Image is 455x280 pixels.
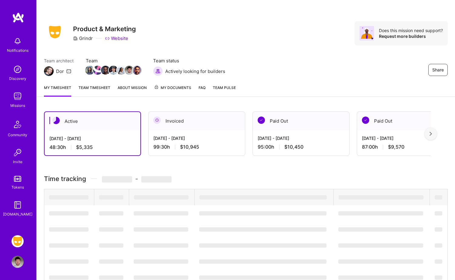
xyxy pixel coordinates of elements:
a: Team Member Avatar [125,65,133,75]
div: Dor [56,68,64,74]
img: Avatar [360,26,374,41]
span: ‌ [338,243,423,248]
span: $10,450 [284,144,303,150]
span: ‌ [338,275,423,280]
a: Team Member Avatar [94,65,102,75]
span: My Documents [154,84,191,91]
a: My timesheet [44,84,71,97]
div: [DOMAIN_NAME] [3,211,32,217]
span: Team status [153,58,225,64]
img: Team Member Avatar [93,66,102,75]
img: Paid Out [362,117,369,124]
img: Team Member Avatar [109,66,118,75]
div: 48:30 h [49,144,135,150]
div: [DATE] - [DATE] [258,135,344,141]
div: Discovery [9,75,26,82]
span: ‌ [435,259,442,264]
span: ‌ [134,211,188,216]
div: Paid Out [253,112,349,130]
img: Team Member Avatar [132,66,142,75]
span: ‌ [338,211,423,216]
button: Share [428,64,448,76]
div: Paid Out [357,112,453,130]
span: ‌ [199,211,326,216]
span: ‌ [435,227,442,232]
span: ‌ [99,259,123,264]
span: ‌ [134,227,188,232]
div: Grindr [73,35,93,41]
div: 87:00 h [362,144,449,150]
span: ‌ [141,176,172,183]
img: Invite [12,147,24,159]
span: ‌ [49,195,89,199]
span: Team [86,58,141,64]
span: - [102,175,172,183]
img: right [430,132,432,136]
span: $10,945 [180,144,199,150]
span: ‌ [338,227,423,232]
a: About Mission [118,84,147,97]
a: Grindr: Product & Marketing [10,235,25,247]
i: icon CompanyGray [73,36,78,41]
a: Team Member Avatar [102,65,109,75]
img: Grindr: Product & Marketing [12,235,24,247]
span: Team Pulse [213,85,236,90]
div: Active [45,112,140,130]
img: Team Architect [44,66,54,76]
a: Team Member Avatar [133,65,141,75]
div: Request more builders [379,33,443,39]
span: ‌ [199,227,326,232]
a: My Documents [154,84,191,97]
span: ‌ [199,243,326,248]
h3: Time tracking [44,175,448,183]
span: Actively looking for builders [165,68,225,74]
span: ‌ [99,195,123,199]
div: [DATE] - [DATE] [153,135,240,141]
span: ‌ [49,211,89,216]
span: $9,570 [388,144,404,150]
a: Team Member Avatar [117,65,125,75]
a: Team Pulse [213,84,236,97]
span: ‌ [134,243,188,248]
span: $5,335 [76,144,93,150]
span: ‌ [435,275,442,280]
img: Invoiced [153,117,161,124]
a: Team Member Avatar [86,65,94,75]
div: 99:30 h [153,144,240,150]
span: ‌ [435,211,442,216]
span: ‌ [199,195,327,199]
span: ‌ [134,259,188,264]
span: ‌ [99,243,123,248]
i: icon Mail [66,69,71,74]
img: Paid Out [258,117,265,124]
img: User Avatar [12,256,24,268]
a: Website [105,35,128,41]
a: Team Member Avatar [109,65,117,75]
span: ‌ [99,211,123,216]
div: [DATE] - [DATE] [49,135,135,142]
img: discovery [12,63,24,75]
span: ‌ [102,176,132,183]
a: FAQ [199,84,206,97]
img: Actively looking for builders [153,66,163,76]
h3: Product & Marketing [73,25,136,33]
span: ‌ [199,259,326,264]
div: Invoiced [149,112,245,130]
span: Team architect [44,58,74,64]
img: Active [52,117,60,124]
div: Tokens [12,184,24,190]
span: ‌ [49,243,89,248]
div: Missions [10,102,25,109]
img: bell [12,35,24,47]
img: tokens [14,176,21,182]
div: [DATE] - [DATE] [362,135,449,141]
img: Company Logo [44,24,66,40]
div: Notifications [7,47,28,54]
span: ‌ [338,259,423,264]
img: Team Member Avatar [117,66,126,75]
div: Does this mission need support? [379,28,443,33]
span: ‌ [99,275,123,280]
span: ‌ [49,275,89,280]
div: Invite [13,159,22,165]
span: ‌ [49,259,89,264]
